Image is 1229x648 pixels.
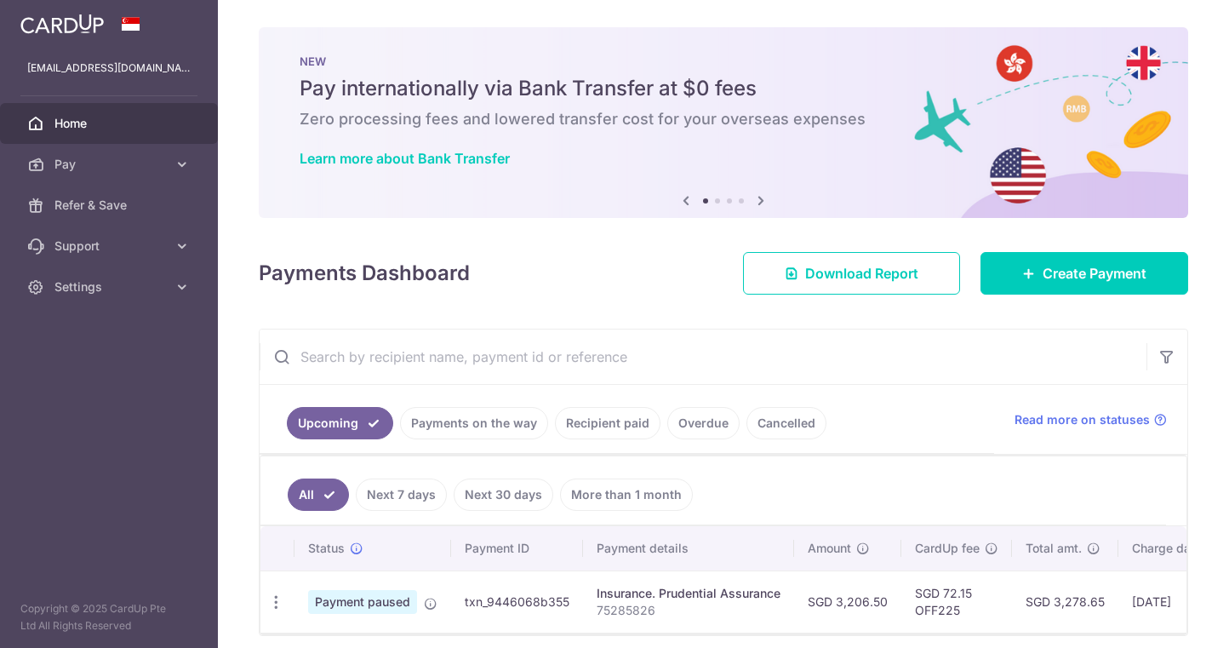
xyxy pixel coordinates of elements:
[597,585,780,602] div: Insurance. Prudential Assurance
[667,407,740,439] a: Overdue
[915,540,980,557] span: CardUp fee
[27,60,191,77] p: [EMAIL_ADDRESS][DOMAIN_NAME]
[597,602,780,619] p: 75285826
[259,27,1188,218] img: Bank transfer banner
[1026,540,1082,557] span: Total amt.
[259,258,470,289] h4: Payments Dashboard
[1015,411,1167,428] a: Read more on statuses
[583,526,794,571] th: Payment details
[300,75,1147,102] h5: Pay internationally via Bank Transfer at $0 fees
[451,571,583,633] td: txn_9446068b355
[400,407,548,439] a: Payments on the way
[555,407,660,439] a: Recipient paid
[308,590,417,614] span: Payment paused
[794,571,901,633] td: SGD 3,206.50
[54,115,167,132] span: Home
[54,238,167,255] span: Support
[300,109,1147,129] h6: Zero processing fees and lowered transfer cost for your overseas expenses
[1012,571,1118,633] td: SGD 3,278.65
[356,479,447,511] a: Next 7 days
[54,278,167,295] span: Settings
[54,156,167,173] span: Pay
[1132,540,1202,557] span: Charge date
[743,252,960,295] a: Download Report
[805,263,918,284] span: Download Report
[901,571,1012,633] td: SGD 72.15 OFF225
[451,526,583,571] th: Payment ID
[287,407,393,439] a: Upcoming
[20,14,104,34] img: CardUp
[560,479,693,511] a: More than 1 month
[808,540,851,557] span: Amount
[54,197,167,214] span: Refer & Save
[1015,411,1150,428] span: Read more on statuses
[288,479,349,511] a: All
[980,252,1188,295] a: Create Payment
[300,150,510,167] a: Learn more about Bank Transfer
[308,540,345,557] span: Status
[746,407,826,439] a: Cancelled
[454,479,553,511] a: Next 30 days
[1043,263,1146,284] span: Create Payment
[300,54,1147,68] p: NEW
[260,330,1146,384] input: Search by recipient name, payment id or reference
